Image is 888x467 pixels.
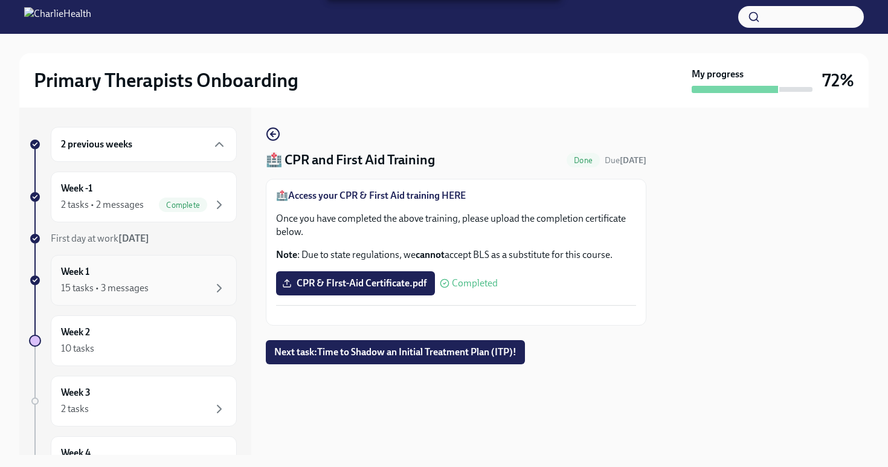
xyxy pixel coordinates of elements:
[29,232,237,245] a: First day at work[DATE]
[61,446,91,460] h6: Week 4
[452,279,498,288] span: Completed
[61,402,89,416] div: 2 tasks
[822,69,854,91] h3: 72%
[118,233,149,244] strong: [DATE]
[288,190,466,201] a: Access your CPR & First Aid training HERE
[29,172,237,222] a: Week -12 tasks • 2 messagesComplete
[266,340,525,364] button: Next task:Time to Shadow an Initial Treatment Plan (ITP)!
[34,68,298,92] h2: Primary Therapists Onboarding
[276,212,636,239] p: Once you have completed the above training, please upload the completion certificate below.
[61,182,92,195] h6: Week -1
[61,265,89,279] h6: Week 1
[61,198,144,211] div: 2 tasks • 2 messages
[61,138,132,151] h6: 2 previous weeks
[276,248,636,262] p: : Due to state regulations, we accept BLS as a substitute for this course.
[24,7,91,27] img: CharlieHealth
[276,189,636,202] p: 🏥
[274,346,516,358] span: Next task : Time to Shadow an Initial Treatment Plan (ITP)!
[51,233,149,244] span: First day at work
[159,201,207,210] span: Complete
[276,249,297,260] strong: Note
[29,376,237,427] a: Week 32 tasks
[51,127,237,162] div: 2 previous weeks
[692,68,744,81] strong: My progress
[29,315,237,366] a: Week 210 tasks
[285,277,426,289] span: CPR & FIrst-Aid Certificate.pdf
[605,155,646,166] span: August 23rd, 2025 09:00
[61,326,90,339] h6: Week 2
[61,342,94,355] div: 10 tasks
[620,155,646,166] strong: [DATE]
[416,249,445,260] strong: cannot
[61,282,149,295] div: 15 tasks • 3 messages
[61,386,91,399] h6: Week 3
[29,255,237,306] a: Week 115 tasks • 3 messages
[276,271,435,295] label: CPR & FIrst-Aid Certificate.pdf
[567,156,600,165] span: Done
[266,151,435,169] h4: 🏥 CPR and First Aid Training
[605,155,646,166] span: Due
